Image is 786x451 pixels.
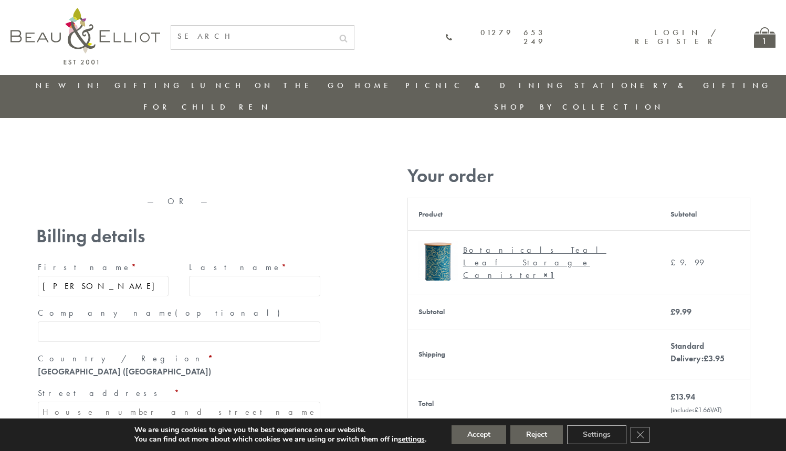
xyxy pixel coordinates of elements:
[670,405,722,414] small: (includes VAT)
[11,8,160,65] img: logo
[398,435,425,444] button: settings
[38,385,320,402] label: Street address
[134,435,426,444] p: You can find out more about which cookies we are using or switch them off in .
[635,27,717,47] a: Login / Register
[543,270,554,281] strong: × 1
[38,402,320,422] input: House number and street name
[704,353,725,364] bdi: 3.95
[670,306,675,317] span: £
[189,259,320,276] label: Last name
[704,353,708,364] span: £
[510,425,563,444] button: Reject
[670,340,725,364] label: Standard Delivery:
[574,80,771,91] a: Stationery & Gifting
[695,405,698,414] span: £
[494,102,664,112] a: Shop by collection
[670,257,704,268] bdi: 9.99
[34,161,179,186] iframe: Secure express checkout frame
[407,198,660,230] th: Product
[407,329,660,380] th: Shipping
[143,102,271,112] a: For Children
[670,306,691,317] bdi: 9.99
[407,165,750,187] h3: Your order
[191,80,347,91] a: Lunch On The Go
[355,80,397,91] a: Home
[670,391,675,402] span: £
[36,197,322,206] p: — OR —
[407,380,660,427] th: Total
[463,244,642,282] div: Botanicals Teal Leaf Storage Canister
[695,405,710,414] span: 1.66
[452,425,506,444] button: Accept
[38,305,320,321] label: Company name
[567,425,626,444] button: Settings
[754,27,775,48] a: 1
[445,28,546,47] a: 01279 653 249
[36,225,322,247] h3: Billing details
[36,80,106,91] a: New in!
[407,295,660,329] th: Subtotal
[134,425,426,435] p: We are using cookies to give you the best experience on our website.
[38,366,211,377] strong: [GEOGRAPHIC_DATA] ([GEOGRAPHIC_DATA])
[670,257,680,268] span: £
[631,427,649,443] button: Close GDPR Cookie Banner
[418,241,650,284] a: Botanicals storage canister Botanicals Teal Leaf Storage Canister× 1
[418,241,458,281] img: Botanicals storage canister
[38,350,320,367] label: Country / Region
[171,26,333,47] input: SEARCH
[114,80,183,91] a: Gifting
[175,307,286,318] span: (optional)
[670,391,695,402] bdi: 13.94
[180,161,324,186] iframe: Secure express checkout frame
[38,259,169,276] label: First name
[405,80,566,91] a: Picnic & Dining
[660,198,750,230] th: Subtotal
